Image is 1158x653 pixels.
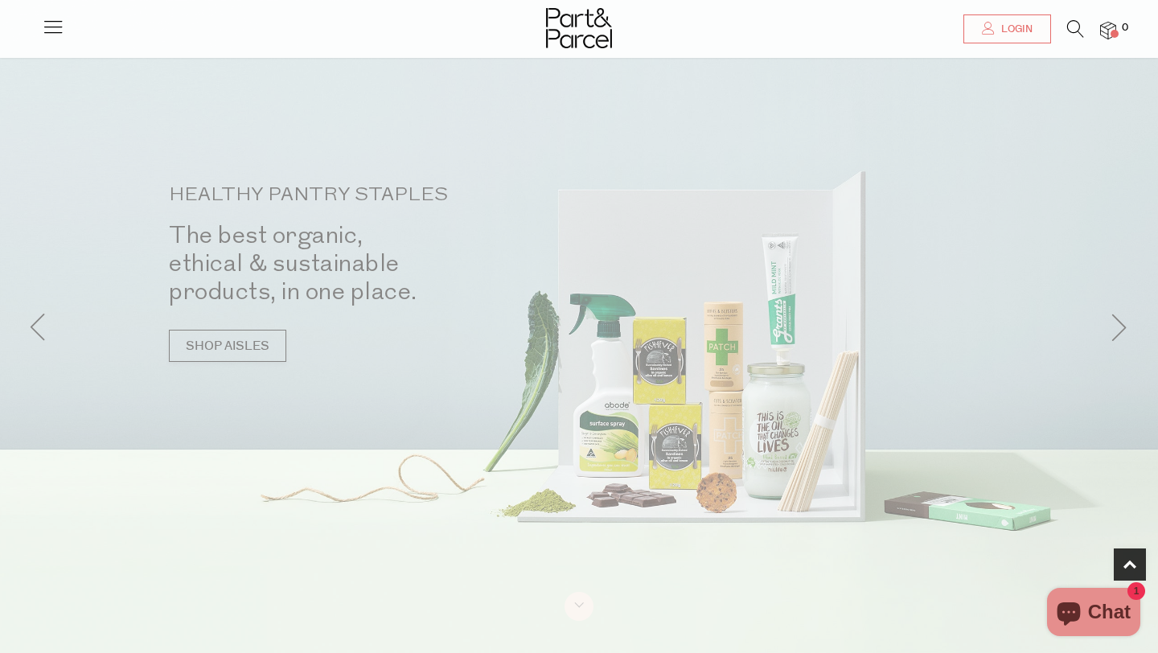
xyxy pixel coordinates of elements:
a: SHOP AISLES [169,330,286,362]
span: Login [997,23,1033,36]
inbox-online-store-chat: Shopify online store chat [1042,588,1145,640]
a: 0 [1100,22,1116,39]
a: Login [963,14,1051,43]
span: 0 [1118,21,1132,35]
h2: The best organic, ethical & sustainable products, in one place. [169,221,603,306]
img: Part&Parcel [546,8,612,48]
p: HEALTHY PANTRY STAPLES [169,186,603,205]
